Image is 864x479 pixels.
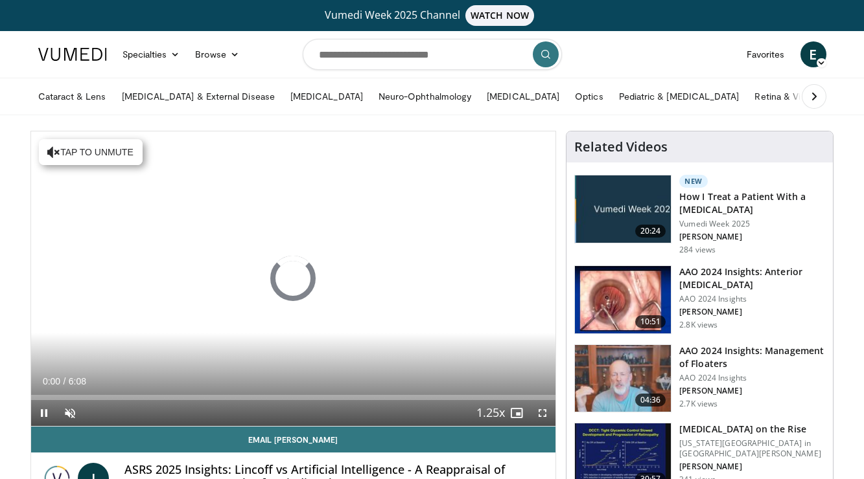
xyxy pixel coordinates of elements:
[679,265,825,291] h3: AAO 2024 Insights: Anterior [MEDICAL_DATA]
[567,84,611,109] a: Optics
[187,41,247,67] a: Browse
[31,427,556,452] a: Email [PERSON_NAME]
[679,307,825,317] p: [PERSON_NAME]
[575,266,671,333] img: fd942f01-32bb-45af-b226-b96b538a46e6.150x105_q85_crop-smart_upscale.jpg
[635,225,666,238] span: 20:24
[465,5,534,26] span: WATCH NOW
[800,41,826,67] a: E
[31,400,57,426] button: Pause
[611,84,747,109] a: Pediatric & [MEDICAL_DATA]
[679,399,718,409] p: 2.7K views
[115,41,188,67] a: Specialties
[635,315,666,328] span: 10:51
[283,84,371,109] a: [MEDICAL_DATA]
[38,48,107,61] img: VuMedi Logo
[635,394,666,407] span: 04:36
[679,294,825,304] p: AAO 2024 Insights
[478,400,504,426] button: Playback Rate
[114,84,283,109] a: [MEDICAL_DATA] & External Disease
[530,400,555,426] button: Fullscreen
[504,400,530,426] button: Enable picture-in-picture mode
[31,395,556,400] div: Progress Bar
[679,245,716,255] p: 284 views
[574,139,668,155] h4: Related Videos
[679,373,825,383] p: AAO 2024 Insights
[679,386,825,396] p: [PERSON_NAME]
[575,345,671,412] img: 8e655e61-78ac-4b3e-a4e7-f43113671c25.150x105_q85_crop-smart_upscale.jpg
[69,376,86,386] span: 6:08
[679,438,825,459] p: [US_STATE][GEOGRAPHIC_DATA] in [GEOGRAPHIC_DATA][PERSON_NAME]
[679,190,825,216] h3: How I Treat a Patient With a [MEDICAL_DATA]
[679,219,825,229] p: Vumedi Week 2025
[679,320,718,330] p: 2.8K views
[479,84,567,109] a: [MEDICAL_DATA]
[575,175,671,243] img: 02d29458-18ce-4e7f-be78-7423ab9bdffd.jpg.150x105_q85_crop-smart_upscale.jpg
[64,376,66,386] span: /
[679,175,708,188] p: New
[31,131,556,427] video-js: Video Player
[39,139,143,165] button: Tap to unmute
[371,84,479,109] a: Neuro-Ophthalmology
[574,265,825,334] a: 10:51 AAO 2024 Insights: Anterior [MEDICAL_DATA] AAO 2024 Insights [PERSON_NAME] 2.8K views
[739,41,793,67] a: Favorites
[679,423,825,436] h3: [MEDICAL_DATA] on the Rise
[679,344,825,370] h3: AAO 2024 Insights: Management of Floaters
[574,175,825,255] a: 20:24 New How I Treat a Patient With a [MEDICAL_DATA] Vumedi Week 2025 [PERSON_NAME] 284 views
[30,84,114,109] a: Cataract & Lens
[40,5,824,26] a: Vumedi Week 2025 ChannelWATCH NOW
[679,232,825,242] p: [PERSON_NAME]
[57,400,83,426] button: Unmute
[679,462,825,472] p: [PERSON_NAME]
[303,39,562,70] input: Search topics, interventions
[574,344,825,413] a: 04:36 AAO 2024 Insights: Management of Floaters AAO 2024 Insights [PERSON_NAME] 2.7K views
[43,376,60,386] span: 0:00
[747,84,835,109] a: Retina & Vitreous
